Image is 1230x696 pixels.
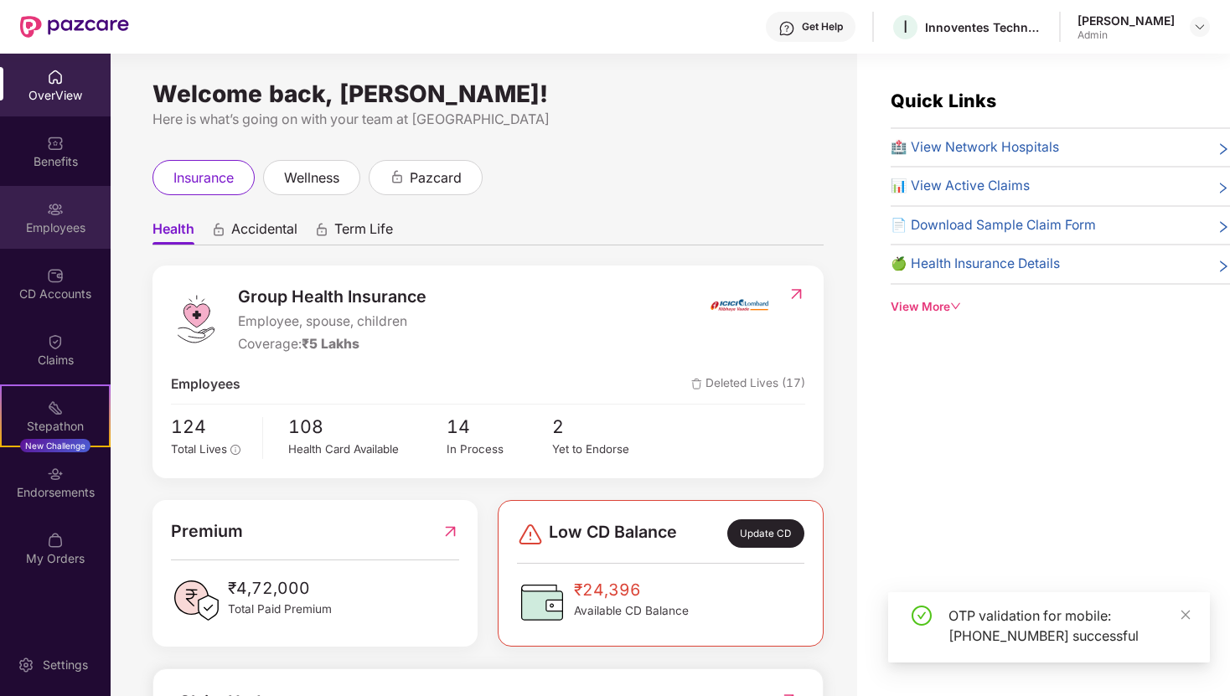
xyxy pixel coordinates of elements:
span: Total Paid Premium [228,601,332,618]
div: Innoventes Technologies India Private Limited [925,19,1042,35]
div: Yet to Endorse [552,441,658,458]
div: In Process [447,441,552,458]
img: svg+xml;base64,PHN2ZyBpZD0iQ2xhaW0iIHhtbG5zPSJodHRwOi8vd3d3LnczLm9yZy8yMDAwL3N2ZyIgd2lkdGg9IjIwIi... [47,333,64,350]
img: PaidPremiumIcon [171,575,221,626]
div: Admin [1078,28,1175,42]
span: Low CD Balance [549,519,677,548]
span: insurance [173,168,234,188]
span: Deleted Lives (17) [691,374,805,395]
div: Welcome back, [PERSON_NAME]! [152,87,824,101]
img: svg+xml;base64,PHN2ZyBpZD0iRGFuZ2VyLTMyeDMyIiB4bWxucz0iaHR0cDovL3d3dy53My5vcmcvMjAwMC9zdmciIHdpZH... [517,521,544,548]
div: View More [891,298,1230,316]
span: 124 [171,413,251,441]
img: svg+xml;base64,PHN2ZyBpZD0iQ0RfQWNjb3VudHMiIGRhdGEtbmFtZT0iQ0QgQWNjb3VudHMiIHhtbG5zPSJodHRwOi8vd3... [47,267,64,284]
span: info-circle [230,445,240,455]
img: RedirectIcon [788,286,805,302]
span: right [1217,257,1230,275]
img: svg+xml;base64,PHN2ZyB4bWxucz0iaHR0cDovL3d3dy53My5vcmcvMjAwMC9zdmciIHdpZHRoPSIyMSIgaGVpZ2h0PSIyMC... [47,400,64,416]
span: Quick Links [891,90,996,111]
span: right [1217,219,1230,236]
span: 14 [447,413,552,441]
div: Settings [38,657,93,673]
div: Coverage: [238,334,426,355]
span: 2 [552,413,658,441]
div: Stepathon [2,418,109,435]
img: svg+xml;base64,PHN2ZyBpZD0iQmVuZWZpdHMiIHhtbG5zPSJodHRwOi8vd3d3LnczLm9yZy8yMDAwL3N2ZyIgd2lkdGg9Ij... [47,135,64,152]
img: svg+xml;base64,PHN2ZyBpZD0iRW5kb3JzZW1lbnRzIiB4bWxucz0iaHR0cDovL3d3dy53My5vcmcvMjAwMC9zdmciIHdpZH... [47,466,64,482]
span: ₹24,396 [574,577,689,602]
span: ₹4,72,000 [228,575,332,601]
img: insurerIcon [708,284,771,326]
div: animation [211,222,226,237]
span: Health [152,220,194,245]
span: Group Health Insurance [238,284,426,310]
span: Total Lives [171,442,227,456]
img: New Pazcare Logo [20,16,129,38]
span: I [903,17,907,37]
span: pazcard [410,168,462,188]
div: [PERSON_NAME] [1078,13,1175,28]
div: animation [314,222,329,237]
div: New Challenge [20,439,90,452]
img: svg+xml;base64,PHN2ZyBpZD0iRW1wbG95ZWVzIiB4bWxucz0iaHR0cDovL3d3dy53My5vcmcvMjAwMC9zdmciIHdpZHRoPS... [47,201,64,218]
img: svg+xml;base64,PHN2ZyBpZD0iSG9tZSIgeG1sbnM9Imh0dHA6Ly93d3cudzMub3JnLzIwMDAvc3ZnIiB3aWR0aD0iMjAiIG... [47,69,64,85]
span: wellness [284,168,339,188]
span: right [1217,141,1230,158]
div: OTP validation for mobile: [PHONE_NUMBER] successful [948,606,1190,646]
span: 🍏 Health Insurance Details [891,254,1060,275]
span: Premium [171,518,243,544]
div: animation [390,169,405,184]
img: deleteIcon [691,379,702,389]
img: svg+xml;base64,PHN2ZyBpZD0iSGVscC0zMngzMiIgeG1sbnM9Imh0dHA6Ly93d3cudzMub3JnLzIwMDAvc3ZnIiB3aWR0aD... [778,20,795,37]
img: svg+xml;base64,PHN2ZyBpZD0iRHJvcGRvd24tMzJ4MzIiIHhtbG5zPSJodHRwOi8vd3d3LnczLm9yZy8yMDAwL3N2ZyIgd2... [1193,20,1207,34]
div: Update CD [727,519,804,548]
img: svg+xml;base64,PHN2ZyBpZD0iTXlfT3JkZXJzIiBkYXRhLW5hbWU9Ik15IE9yZGVycyIgeG1sbnM9Imh0dHA6Ly93d3cudz... [47,532,64,549]
span: Term Life [334,220,393,245]
img: RedirectIcon [442,518,459,544]
span: 108 [288,413,447,441]
span: 📊 View Active Claims [891,176,1030,197]
span: Employee, spouse, children [238,312,426,333]
span: down [950,301,962,312]
div: Here is what’s going on with your team at [GEOGRAPHIC_DATA] [152,109,824,130]
img: logo [171,294,221,344]
span: close [1180,609,1191,621]
span: ₹5 Lakhs [302,336,359,352]
span: 📄 Download Sample Claim Form [891,215,1096,236]
span: Employees [171,374,240,395]
span: check-circle [912,606,932,626]
span: 🏥 View Network Hospitals [891,137,1059,158]
span: Available CD Balance [574,602,689,620]
span: Accidental [231,220,297,245]
img: svg+xml;base64,PHN2ZyBpZD0iU2V0dGluZy0yMHgyMCIgeG1sbnM9Imh0dHA6Ly93d3cudzMub3JnLzIwMDAvc3ZnIiB3aW... [18,657,34,673]
img: CDBalanceIcon [517,577,567,627]
div: Health Card Available [288,441,447,458]
span: right [1217,179,1230,197]
div: Get Help [802,20,843,34]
